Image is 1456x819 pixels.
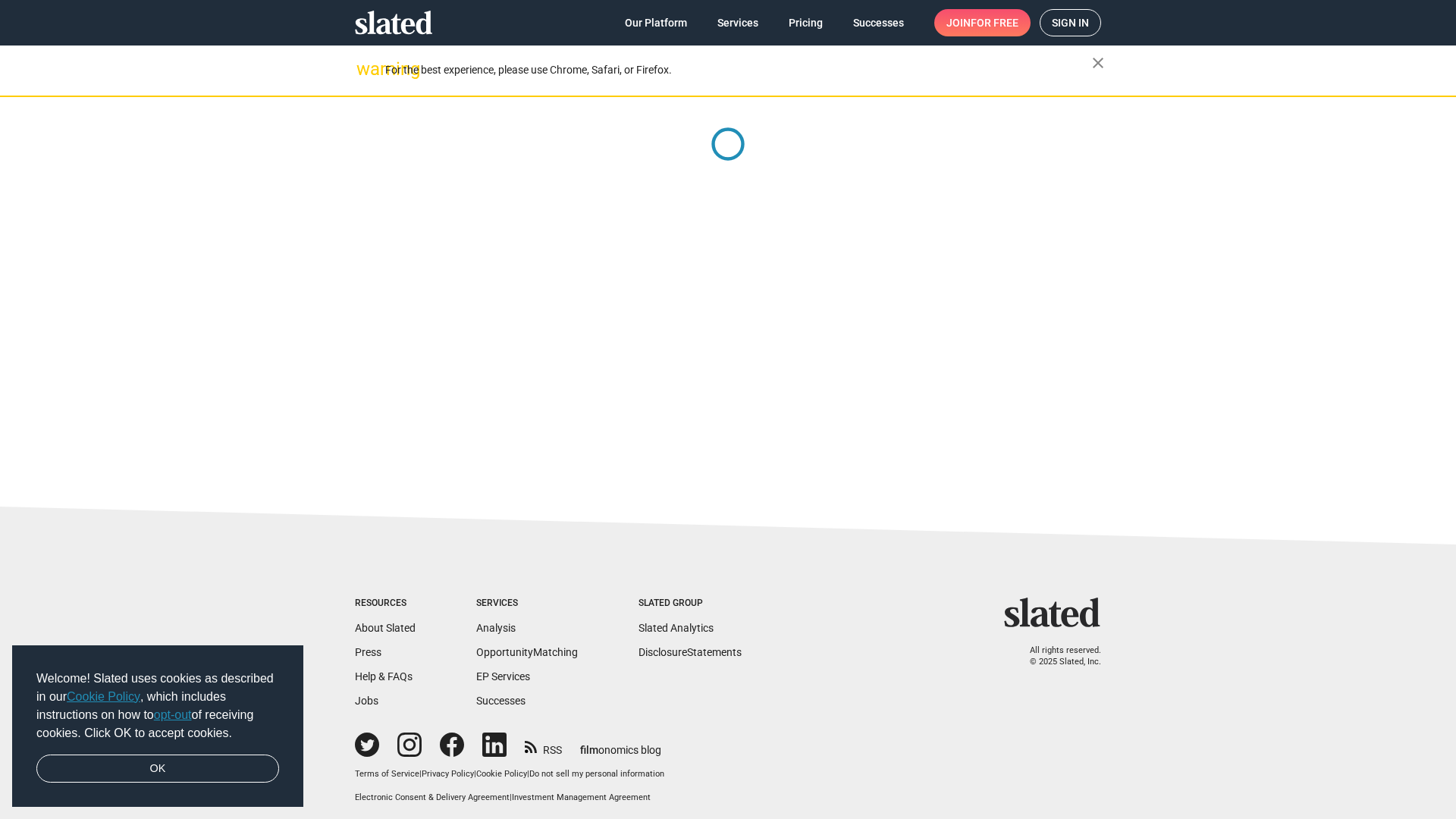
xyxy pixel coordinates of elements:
[12,645,303,808] div: cookieconsent
[476,670,530,682] a: EP Services
[853,9,904,36] span: Successes
[580,744,598,756] span: film
[705,9,770,36] a: Services
[841,9,916,36] a: Successes
[476,695,526,707] a: Successes
[356,60,375,78] mat-icon: warning
[639,598,742,610] div: Slated Group
[355,769,419,779] a: Terms of Service
[474,769,476,779] span: |
[625,9,687,36] span: Our Platform
[36,755,279,783] a: dismiss cookie message
[385,60,1092,80] div: For the best experience, please use Chrome, Safari, or Firefox.
[510,792,512,802] span: |
[512,792,651,802] a: Investment Management Agreement
[355,670,413,682] a: Help & FAQs
[1014,645,1101,667] p: All rights reserved. © 2025 Slated, Inc.
[971,9,1018,36] span: for free
[777,9,835,36] a: Pricing
[1052,10,1089,36] span: Sign in
[639,646,742,658] a: DisclosureStatements
[36,670,279,742] span: Welcome! Slated uses cookies as described in our , which includes instructions on how to of recei...
[355,695,378,707] a: Jobs
[1089,54,1107,72] mat-icon: close
[154,708,192,721] a: opt-out
[639,622,714,634] a: Slated Analytics
[67,690,140,703] a: Cookie Policy
[476,646,578,658] a: OpportunityMatching
[422,769,474,779] a: Privacy Policy
[476,598,578,610] div: Services
[525,734,562,758] a: RSS
[355,622,416,634] a: About Slated
[529,769,664,780] button: Do not sell my personal information
[355,792,510,802] a: Electronic Consent & Delivery Agreement
[476,769,527,779] a: Cookie Policy
[419,769,422,779] span: |
[1040,9,1101,36] a: Sign in
[613,9,699,36] a: Our Platform
[476,622,516,634] a: Analysis
[717,9,758,36] span: Services
[789,9,823,36] span: Pricing
[946,9,1018,36] span: Join
[355,646,381,658] a: Press
[527,769,529,779] span: |
[355,598,416,610] div: Resources
[580,731,661,758] a: filmonomics blog
[934,9,1031,36] a: Joinfor free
